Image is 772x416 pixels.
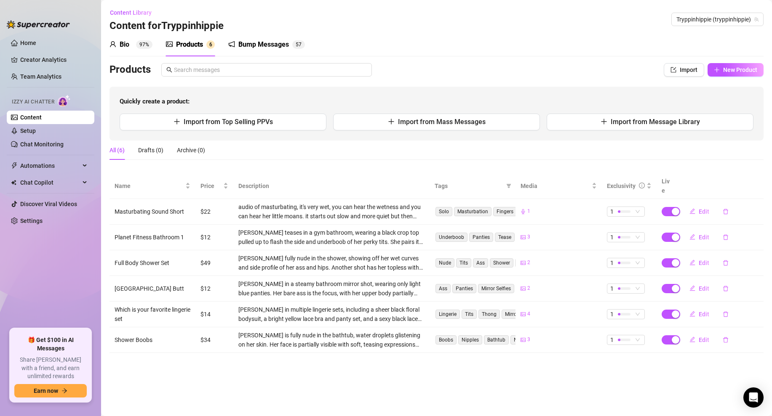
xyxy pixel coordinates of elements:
span: Name [115,181,184,191]
img: Chat Copilot [11,180,16,185]
span: Solo [435,207,452,216]
button: delete [716,205,735,218]
span: Chat Copilot [20,176,80,189]
a: Home [20,40,36,46]
td: $49 [195,250,233,276]
span: Masturbation [454,207,492,216]
div: Exclusivity [607,181,636,191]
span: Face [515,258,533,268]
div: All (6) [110,146,125,155]
h3: Products [110,63,151,77]
span: delete [723,234,729,240]
span: Nude [510,335,529,344]
span: Shower [490,258,513,268]
span: 🎁 Get $100 in AI Messages [14,336,87,352]
span: Nude [435,258,454,268]
button: Content Library [110,6,158,19]
button: Edit [683,256,716,270]
span: picture [521,337,526,342]
span: thunderbolt [11,162,18,169]
th: Tags [430,173,516,199]
span: Boobs [435,335,457,344]
span: Earn now [34,387,58,394]
span: Edit [699,208,709,215]
span: Thong [478,310,500,319]
td: Masturbating Sound Short [110,199,195,225]
span: 1 [610,207,614,216]
button: Import from Message Library [547,114,753,130]
span: Automations [20,159,80,172]
button: Edit [683,307,716,321]
span: Edit [699,260,709,266]
span: notification [228,41,235,48]
button: Import from Top Selling PPVs [120,114,326,130]
span: arrow-right [61,388,67,394]
span: Panties [469,233,493,242]
span: Panties [452,284,476,293]
span: 4 [527,310,530,318]
button: Earn nowarrow-right [14,384,87,397]
td: Which is your favorite lingerie set [110,302,195,327]
div: Drafts (0) [138,146,163,155]
span: Nipples [458,335,482,344]
span: plus [174,118,180,125]
span: delete [723,209,729,215]
span: search [166,67,172,73]
button: delete [716,333,735,347]
span: picture [521,235,526,240]
button: delete [716,282,735,295]
span: edit [689,208,695,214]
span: delete [723,311,729,317]
span: 2 [527,284,530,292]
span: delete [723,286,729,291]
td: Shower Boobs [110,327,195,353]
td: $12 [195,225,233,250]
span: Lingerie [435,310,460,319]
button: delete [716,256,735,270]
span: Bathtub [484,335,509,344]
span: 7 [299,42,302,48]
span: Import from Message Library [611,118,700,126]
a: Settings [20,217,43,224]
span: Underboob [435,233,467,242]
button: delete [716,307,735,321]
button: New Product [708,63,764,77]
span: 1 [610,258,614,268]
img: AI Chatter [58,95,71,107]
span: Media [521,181,590,191]
span: Share [PERSON_NAME] with a friend, and earn unlimited rewards [14,356,87,381]
span: Edit [699,285,709,292]
button: Edit [683,231,716,244]
span: Mirror Selfies [478,284,514,293]
div: [PERSON_NAME] fully nude in the shower, showing off her wet curves and side profile of her ass an... [238,254,425,272]
a: Creator Analytics [20,53,88,66]
span: Edit [699,234,709,241]
span: New Product [723,66,757,73]
div: [PERSON_NAME] in multiple lingerie sets, including a sheer black floral bodysuit, a bright yellow... [238,305,425,323]
span: Import from Top Selling PPVs [184,118,273,126]
span: edit [689,234,695,240]
button: delete [716,231,735,244]
span: audio [521,209,526,214]
span: 6 [209,42,212,48]
span: delete [723,337,729,343]
span: edit [689,337,695,342]
span: Import from Mass Messages [398,118,486,126]
span: Ass [435,284,451,293]
span: Tits [456,258,471,268]
span: filter [506,183,511,188]
span: Izzy AI Chatter [12,98,54,106]
div: [PERSON_NAME] is fully nude in the bathtub, water droplets glistening on her skin. Her face is pa... [238,331,425,349]
img: logo-BBDzfeDw.svg [7,20,70,29]
span: picture [521,286,526,291]
span: Content Library [110,9,152,16]
td: Planet Fitness Bathroom 1 [110,225,195,250]
button: Import [664,63,704,77]
th: Description [233,173,430,199]
span: 1 [610,233,614,242]
sup: 57 [292,40,305,49]
td: [GEOGRAPHIC_DATA] Butt [110,276,195,302]
span: Tryppinhippie (tryppinhippie) [676,13,759,26]
td: $12 [195,276,233,302]
h3: Content for Tryppinhippie [110,19,224,33]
